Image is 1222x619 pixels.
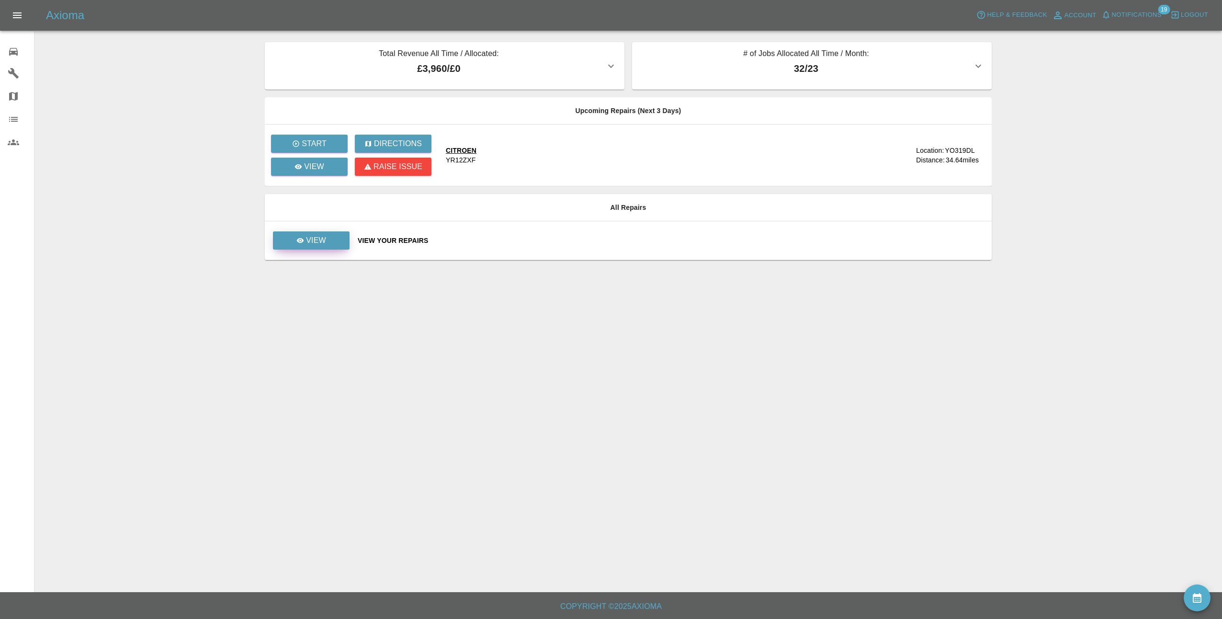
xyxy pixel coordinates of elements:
div: Distance: [916,155,945,165]
button: Notifications [1099,8,1164,23]
button: availability [1184,585,1211,611]
p: # of Jobs Allocated All Time / Month: [640,48,973,61]
p: 32 / 23 [640,61,973,76]
a: Location:YO319DLDistance:34.64miles [874,146,984,165]
button: # of Jobs Allocated All Time / Month:32/23 [632,42,992,90]
button: Open drawer [6,4,29,27]
button: Start [271,135,348,153]
span: Logout [1181,10,1208,21]
div: 34.64 miles [946,155,984,165]
div: CITROEN [446,146,476,155]
button: Directions [355,135,431,153]
th: All Repairs [265,194,992,221]
p: View [304,161,324,172]
p: Start [302,138,327,149]
th: Upcoming Repairs (Next 3 Days) [265,97,992,125]
h6: Copyright © 2025 Axioma [8,600,1214,613]
span: Account [1064,10,1097,21]
p: Directions [374,138,422,149]
span: 19 [1158,5,1170,14]
button: Help & Feedback [974,8,1049,23]
a: Account [1050,8,1099,23]
p: Total Revenue All Time / Allocated: [272,48,605,61]
h5: Axioma [46,8,84,23]
span: Notifications [1112,10,1162,21]
p: View [306,235,326,246]
div: Location: [916,146,944,155]
a: View [273,231,350,250]
a: View Your Repairs [358,236,984,245]
div: YR12ZXF [446,155,476,165]
button: Raise issue [355,158,431,176]
a: View [272,236,350,244]
button: Total Revenue All Time / Allocated:£3,960/£0 [265,42,624,90]
a: View [271,158,348,176]
span: Help & Feedback [987,10,1047,21]
button: Logout [1168,8,1211,23]
div: YO319DL [945,146,975,155]
a: CITROENYR12ZXF [446,146,867,165]
p: Raise issue [373,161,422,172]
p: £3,960 / £0 [272,61,605,76]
